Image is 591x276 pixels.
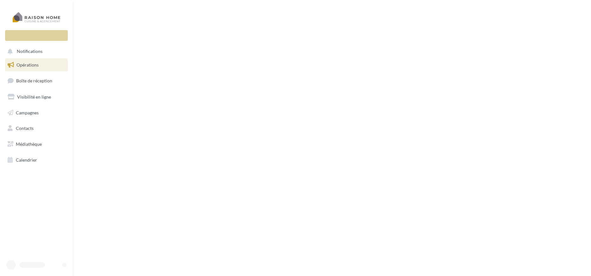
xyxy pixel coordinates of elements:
[4,58,69,72] a: Opérations
[4,90,69,104] a: Visibilité en ligne
[4,74,69,87] a: Boîte de réception
[4,122,69,135] a: Contacts
[16,110,39,115] span: Campagnes
[4,153,69,167] a: Calendrier
[17,94,51,99] span: Visibilité en ligne
[16,62,39,67] span: Opérations
[16,125,34,131] span: Contacts
[17,49,42,54] span: Notifications
[16,141,42,147] span: Médiathèque
[5,30,68,41] div: Nouvelle campagne
[4,106,69,119] a: Campagnes
[16,157,37,163] span: Calendrier
[16,78,52,83] span: Boîte de réception
[4,138,69,151] a: Médiathèque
